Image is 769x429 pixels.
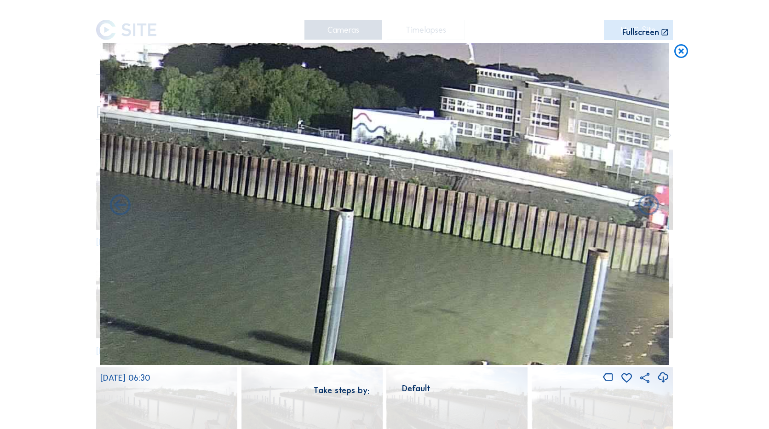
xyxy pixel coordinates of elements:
div: Default [402,384,430,393]
i: Back [636,193,661,219]
img: Image [100,43,669,365]
div: Fullscreen [622,28,659,37]
div: Take steps by: [314,386,369,394]
div: Default [377,384,456,397]
i: Forward [108,193,133,219]
span: [DATE] 06:30 [100,373,150,383]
